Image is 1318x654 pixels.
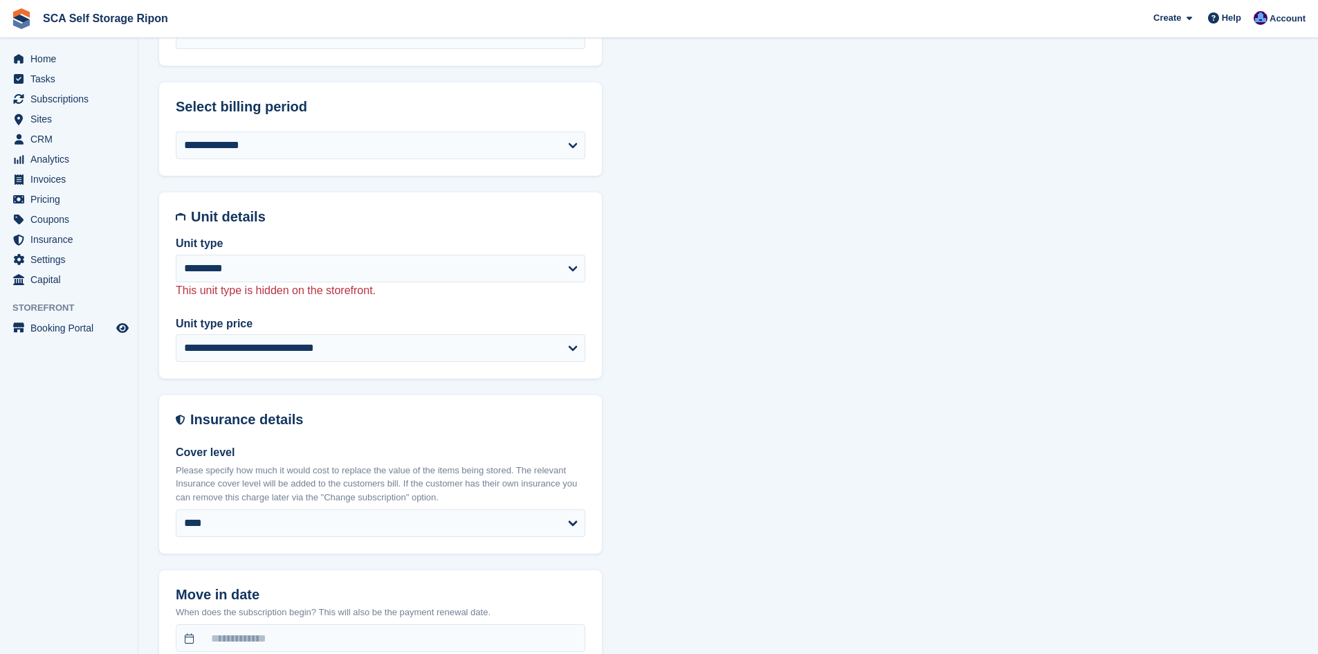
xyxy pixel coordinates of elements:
a: menu [7,149,131,169]
label: Cover level [176,444,585,461]
a: Preview store [114,320,131,336]
span: Capital [30,270,113,289]
span: Analytics [30,149,113,169]
p: Please specify how much it would cost to replace the value of the items being stored. The relevan... [176,464,585,505]
span: Subscriptions [30,89,113,109]
img: stora-icon-8386f47178a22dfd0bd8f6a31ec36ba5ce8667c1dd55bd0f319d3a0aa187defe.svg [11,8,32,29]
span: Home [30,49,113,69]
a: menu [7,230,131,249]
span: Help [1222,11,1241,25]
a: menu [7,210,131,229]
a: menu [7,170,131,189]
span: Tasks [30,69,113,89]
span: Create [1153,11,1181,25]
img: unit-details-icon-595b0c5c156355b767ba7b61e002efae458ec76ed5ec05730b8e856ff9ea34a9.svg [176,209,185,225]
span: CRM [30,129,113,149]
a: menu [7,49,131,69]
a: menu [7,250,131,269]
h2: Unit details [191,209,585,225]
span: Storefront [12,301,138,315]
span: Booking Portal [30,318,113,338]
span: Account [1270,12,1306,26]
img: Sarah Race [1254,11,1267,25]
a: menu [7,190,131,209]
span: Pricing [30,190,113,209]
p: This unit type is hidden on the storefront. [176,282,585,299]
a: menu [7,89,131,109]
h2: Move in date [176,587,585,603]
span: Insurance [30,230,113,249]
span: Invoices [30,170,113,189]
label: Unit type price [176,316,585,332]
a: menu [7,109,131,129]
a: menu [7,69,131,89]
a: menu [7,129,131,149]
a: SCA Self Storage Ripon [37,7,174,30]
h2: Insurance details [190,412,585,428]
p: When does the subscription begin? This will also be the payment renewal date. [176,606,585,619]
span: Sites [30,109,113,129]
span: Coupons [30,210,113,229]
a: menu [7,318,131,338]
span: Settings [30,250,113,269]
a: menu [7,270,131,289]
label: Unit type [176,235,585,252]
img: insurance-details-icon-731ffda60807649b61249b889ba3c5e2b5c27d34e2e1fb37a309f0fde93ff34a.svg [176,412,185,428]
h2: Select billing period [176,99,585,115]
